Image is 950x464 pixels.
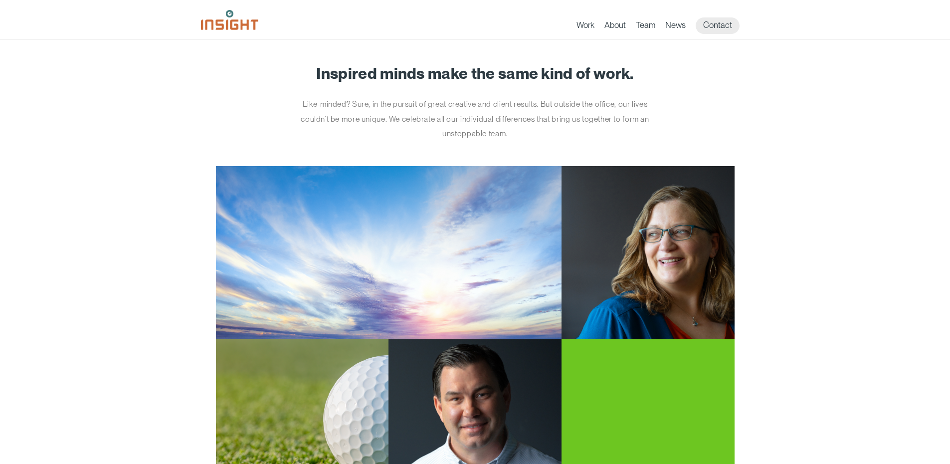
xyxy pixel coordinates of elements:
a: Team [636,20,655,34]
a: About [604,20,626,34]
h1: Inspired minds make the same kind of work. [216,65,735,82]
a: News [665,20,686,34]
a: Contact [696,17,740,34]
a: Work [576,20,594,34]
p: Like-minded? Sure, in the pursuit of great creative and client results. But outside the office, o... [288,97,662,141]
img: Insight Marketing Design [201,10,258,30]
nav: primary navigation menu [576,17,750,34]
a: Jill Smith [216,166,735,339]
img: Jill Smith [562,166,735,339]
